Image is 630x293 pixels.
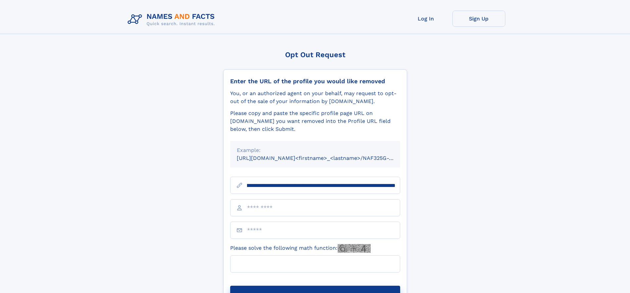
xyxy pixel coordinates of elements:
[230,109,400,133] div: Please copy and paste the specific profile page URL on [DOMAIN_NAME] you want removed into the Pr...
[452,11,505,27] a: Sign Up
[399,11,452,27] a: Log In
[230,244,371,253] label: Please solve the following math function:
[237,146,394,154] div: Example:
[237,155,413,161] small: [URL][DOMAIN_NAME]<firstname>_<lastname>/NAF325G-xxxxxxxx
[223,51,407,59] div: Opt Out Request
[125,11,220,28] img: Logo Names and Facts
[230,90,400,105] div: You, or an authorized agent on your behalf, may request to opt-out of the sale of your informatio...
[230,78,400,85] div: Enter the URL of the profile you would like removed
